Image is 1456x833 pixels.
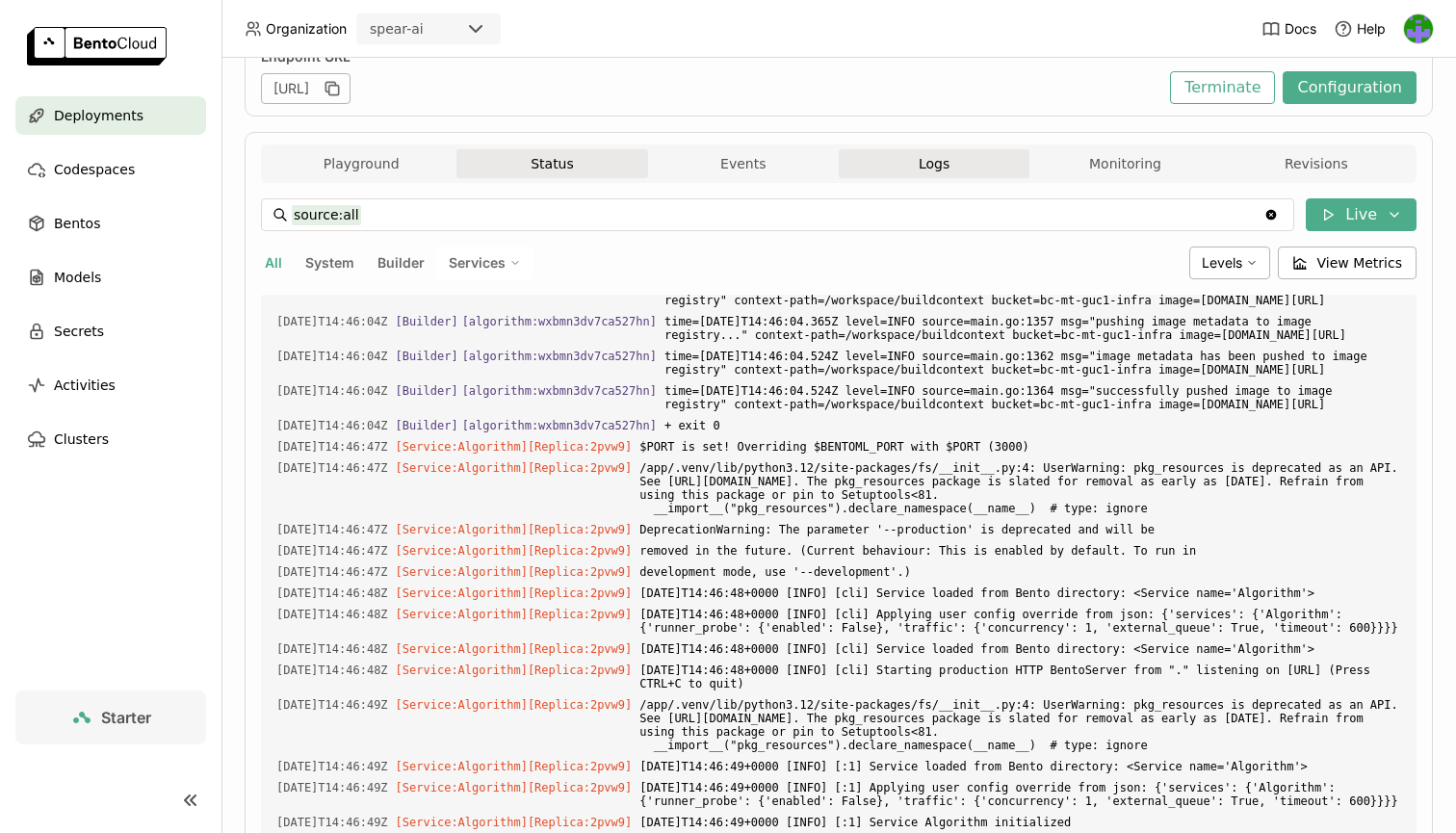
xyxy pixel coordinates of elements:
span: [DATE]T14:46:48+0000 [INFO] [cli] Service loaded from Bento directory: <Service name='Algorithm'> [639,638,1401,660]
span: [Builder] [396,315,458,328]
span: Organization [266,20,347,38]
div: Levels [1189,247,1270,279]
button: Logs [839,149,1029,178]
a: Bentos [15,204,206,243]
span: [Replica:2pvw9] [528,461,632,475]
span: [Service:Algorithm] [396,816,528,829]
span: [Service:Algorithm] [396,461,528,475]
span: 2025-08-10T14:46:48.818Z [276,660,388,681]
span: Clusters [54,428,109,451]
span: [Service:Algorithm] [396,642,528,656]
span: [algorithm:wxbmn3dv7ca527hn] [462,419,657,432]
span: Starter [101,708,151,727]
span: [DATE]T14:46:48+0000 [INFO] [cli] Service loaded from Bento directory: <Service name='Algorithm'> [639,583,1401,604]
span: [Replica:2pvw9] [528,781,632,794]
span: Help [1357,20,1386,38]
span: View Metrics [1317,253,1403,273]
span: /app/.venv/lib/python3.12/site-packages/fs/__init__.py:4: UserWarning: pkg_resources is deprecate... [639,694,1401,756]
span: [DATE]T14:46:48+0000 [INFO] [cli] Starting production HTTP BentoServer from "." listening on [URL... [639,660,1401,694]
span: [DATE]T14:46:49+0000 [INFO] [:1] Applying user config override from json: {'services': {'Algorith... [639,777,1401,812]
span: [Builder] [396,384,458,398]
span: /app/.venv/lib/python3.12/site-packages/fs/__init__.py:4: UserWarning: pkg_resources is deprecate... [639,457,1401,519]
span: 2025-08-10T14:46:47.373Z [276,436,388,457]
span: [Replica:2pvw9] [528,816,632,829]
img: Joseph Obeid [1404,14,1433,43]
span: [Builder] [396,350,458,363]
span: Services [449,254,506,272]
span: removed in the future. (Current behaviour: This is enabled by default. To run in [639,540,1401,561]
span: 2025-08-10T14:46:48.542Z [276,604,388,625]
div: spear-ai [370,19,424,39]
span: time=[DATE]T14:46:04.524Z level=INFO source=main.go:1362 msg="image metadata has been pushed to i... [664,346,1401,380]
span: [algorithm:wxbmn3dv7ca527hn] [462,350,657,363]
span: 2025-08-10T14:46:49.054Z [276,694,388,716]
input: Selected spear-ai. [426,20,428,39]
a: Clusters [15,420,206,458]
span: Codespaces [54,158,135,181]
svg: Clear value [1263,207,1279,222]
a: Activities [15,366,206,404]
span: 2025-08-10T14:46:48.499Z [276,583,388,604]
a: Codespaces [15,150,206,189]
a: Deployments [15,96,206,135]
span: [Replica:2pvw9] [528,565,632,579]
span: Docs [1285,20,1316,38]
span: [Replica:2pvw9] [528,760,632,773]
button: Events [648,149,839,178]
span: [Replica:2pvw9] [528,586,632,600]
span: [Service:Algorithm] [396,565,528,579]
button: Builder [374,250,429,275]
span: 2025-08-10T14:46:47.602Z [276,457,388,479]
span: [Replica:2pvw9] [528,608,632,621]
button: Monitoring [1029,149,1220,178]
span: [Service:Algorithm] [396,664,528,677]
span: Bentos [54,212,100,235]
span: [Replica:2pvw9] [528,544,632,558]
span: [DATE]T14:46:49+0000 [INFO] [:1] Service Algorithm initialized [639,812,1401,833]
button: Revisions [1221,149,1412,178]
span: [Replica:2pvw9] [528,664,632,677]
span: + exit 0 [664,415,1401,436]
span: 2025-08-10T14:46:04.524Z [276,346,388,367]
span: DeprecationWarning: The parameter '--production' is deprecated and will be [639,519,1401,540]
a: Models [15,258,206,297]
span: Models [54,266,101,289]
span: Deployments [54,104,143,127]
span: [Service:Algorithm] [396,781,528,794]
div: Services [436,247,533,279]
button: Configuration [1283,71,1417,104]
div: Help [1334,19,1386,39]
button: All [261,250,286,275]
span: time=[DATE]T14:46:04.524Z level=INFO source=main.go:1364 msg="successfully pushed image to image ... [664,380,1401,415]
a: Starter [15,690,206,744]
span: Levels [1202,254,1242,272]
span: 2025-08-10T14:46:47.998Z [276,561,388,583]
img: logo [27,27,167,65]
div: [URL] [261,73,351,104]
span: time=[DATE]T14:46:04.365Z level=INFO source=main.go:1357 msg="pushing image metadata to image reg... [664,311,1401,346]
span: [Builder] [396,419,458,432]
span: Activities [54,374,116,397]
a: Secrets [15,312,206,351]
span: [DATE]T14:46:48+0000 [INFO] [cli] Applying user config override from json: {'services': {'Algorit... [639,604,1401,638]
span: 2025-08-10T14:46:04.524Z [276,380,388,402]
span: [algorithm:wxbmn3dv7ca527hn] [462,384,657,398]
a: Docs [1261,19,1316,39]
button: Terminate [1170,71,1275,104]
button: Status [456,149,647,178]
span: 2025-08-10T14:46:49.946Z [276,812,388,833]
span: development mode, use '--development'.) [639,561,1401,583]
button: Playground [266,149,456,178]
span: [Service:Algorithm] [396,608,528,621]
span: [DATE]T14:46:49+0000 [INFO] [:1] Service loaded from Bento directory: <Service name='Algorithm'> [639,756,1401,777]
span: 2025-08-10T14:46:49.857Z [276,777,388,798]
span: [Replica:2pvw9] [528,440,632,454]
span: 2025-08-10T14:46:47.998Z [276,519,388,540]
span: [Service:Algorithm] [396,523,528,536]
span: $PORT is set! Overriding $BENTOML_PORT with $PORT (3000) [639,436,1401,457]
span: [Replica:2pvw9] [528,523,632,536]
span: 2025-08-10T14:46:48.588Z [276,638,388,660]
button: View Metrics [1278,247,1417,279]
span: Secrets [54,320,104,343]
span: [Service:Algorithm] [396,586,528,600]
